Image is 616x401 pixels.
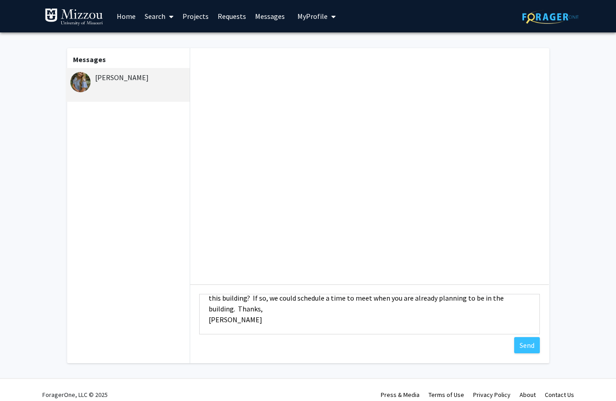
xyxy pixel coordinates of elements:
[199,294,540,334] textarea: Message
[70,72,188,83] div: [PERSON_NAME]
[45,8,103,26] img: University of Missouri Logo
[473,391,511,399] a: Privacy Policy
[520,391,536,399] a: About
[112,0,140,32] a: Home
[70,72,91,92] img: Macy Bader
[522,10,579,24] img: ForagerOne Logo
[297,12,328,21] span: My Profile
[213,0,251,32] a: Requests
[140,0,178,32] a: Search
[545,391,574,399] a: Contact Us
[251,0,289,32] a: Messages
[381,391,420,399] a: Press & Media
[73,55,106,64] b: Messages
[178,0,213,32] a: Projects
[429,391,464,399] a: Terms of Use
[514,337,540,353] button: Send
[7,360,38,394] iframe: Chat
